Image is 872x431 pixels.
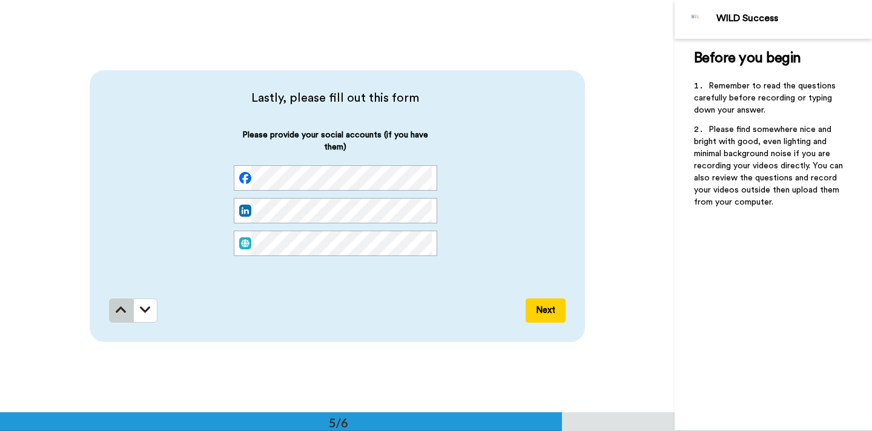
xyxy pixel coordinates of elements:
[234,129,437,165] span: Please provide your social accounts (if you have them)
[239,172,251,184] img: facebook.svg
[309,414,368,431] div: 5/6
[694,51,801,65] span: Before you begin
[716,13,871,24] div: WILD Success
[239,237,251,249] img: web.svg
[109,90,562,107] span: Lastly, please fill out this form
[239,205,251,217] img: linked-in.png
[694,125,845,206] span: Please find somewhere nice and bright with good, even lighting and minimal background noise if yo...
[526,298,566,323] button: Next
[681,5,710,34] img: Profile Image
[694,82,838,114] span: Remember to read the questions carefully before recording or typing down your answer.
